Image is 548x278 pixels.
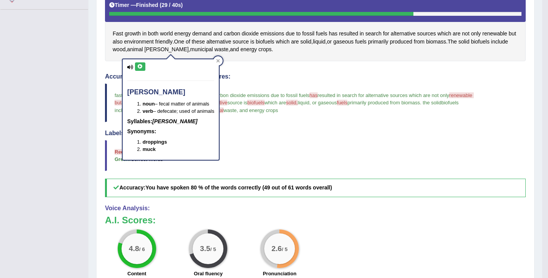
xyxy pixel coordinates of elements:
span: which are [265,100,286,106]
span: Click to see word definition [174,30,191,38]
h4: Voice Analysis: [105,205,526,212]
span: Click to see word definition [276,38,290,46]
span: Click to see word definition [339,30,358,38]
big: 3.5 [200,245,211,253]
h4: Labels: [105,130,526,137]
span: Click to see word definition [333,38,354,46]
label: Content [127,270,146,277]
label: Pronunciation [263,270,296,277]
span: Click to see word definition [458,38,470,46]
span: waste [223,107,237,113]
h4: Accuracy Comparison for Reading Scores: [105,73,526,80]
big: 4.8 [129,245,139,253]
span: Click to see word definition [113,30,123,38]
span: Click to see word definition [313,38,326,46]
h5: Synonyms: [127,129,214,134]
span: Click to see word definition [207,38,232,46]
span: biofuels [247,100,265,106]
big: 2.6 [272,245,282,253]
span: Click to see word definition [260,30,284,38]
span: Click to see word definition [142,30,147,38]
span: Click to see word definition [224,30,240,38]
span: Click to see word definition [190,45,213,54]
span: Click to see word definition [482,30,507,38]
span: Click to see word definition [155,38,173,46]
span: source is [227,100,247,106]
span: biofuels include [115,100,460,113]
span: Click to see word definition [145,45,189,54]
span: Click to see word definition [127,45,143,54]
span: Click to see word definition [417,30,436,38]
small: / 6 [139,246,145,252]
li: – defecate; used of animals [143,107,214,115]
span: energy demand and carbon dioxide emissions due to fossil fuels [167,92,309,98]
span: Click to see word definition [448,38,457,46]
b: noun [143,101,155,107]
li: – fecal matter of animals [143,100,214,107]
span: Click to see word definition [233,38,249,46]
span: Click to see word definition [438,30,451,38]
b: muck [143,146,156,152]
span: Click to see word definition [113,45,125,54]
span: Click to see word definition [316,30,328,38]
b: A.I. Scores: [105,215,156,225]
span: Click to see word definition [302,30,315,38]
b: You have spoken 80 % of the words correctly (49 out of 61 words overall) [145,184,332,191]
span: Click to see word definition [256,38,274,46]
span: Click to see word definition [113,38,123,46]
span: Click to see word definition [240,45,257,54]
span: Click to see word definition [186,38,190,46]
span: Click to see word definition [426,38,446,46]
span: , [237,107,238,113]
h5: Accuracy: [105,179,526,197]
span: Click to see word definition [383,30,389,38]
span: Click to see word definition [509,30,516,38]
span: resulted in search for alternative sources which are not only [318,92,450,98]
span: Click to see word definition [391,30,416,38]
span: Click to see word definition [453,30,460,38]
span: and energy crops [239,107,278,113]
span: Click to see word definition [365,30,381,38]
span: Click to see word definition [124,38,154,46]
span: Click to see word definition [174,38,184,46]
h4: [PERSON_NAME] [127,89,214,96]
b: 29 / 40s [162,2,181,8]
span: solid, [286,100,298,106]
span: Click to see word definition [414,38,425,46]
span: fast growth in both [115,92,155,98]
small: / 5 [282,246,288,252]
span: . [420,100,421,106]
h5: Syllables: [127,119,214,124]
span: Click to see word definition [355,38,366,46]
span: Click to see word definition [360,30,364,38]
span: Click to see word definition [300,38,311,46]
span: Click to see word definition [368,38,388,46]
span: Click to see word definition [242,30,258,38]
b: ) [181,2,183,8]
span: Click to see word definition [291,38,299,46]
span: Click to see word definition [390,38,412,46]
span: Click to see word definition [215,45,229,54]
span: Click to see word definition [491,38,508,46]
b: ( [160,2,162,8]
small: / 5 [210,246,216,252]
span: the solid [423,100,441,106]
span: Click to see word definition [462,30,469,38]
span: Click to see word definition [327,38,331,46]
em: [PERSON_NAME] [152,118,197,124]
span: Click to see word definition [160,30,173,38]
span: Click to see word definition [148,30,158,38]
span: has [310,92,318,98]
span: Click to see word definition [213,30,222,38]
b: Green: [115,156,131,162]
b: Red: [115,149,126,155]
span: Click to see word definition [471,30,481,38]
span: Click to see word definition [296,30,301,38]
span: or gaseous [312,100,337,106]
span: Click to see word definition [230,45,239,54]
span: fuels [337,100,347,106]
blockquote: Missed/Mispronounced Words Correct Words [105,140,526,171]
span: Click to see word definition [125,30,141,38]
span: Click to see word definition [192,30,212,38]
span: Click to see word definition [471,38,490,46]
